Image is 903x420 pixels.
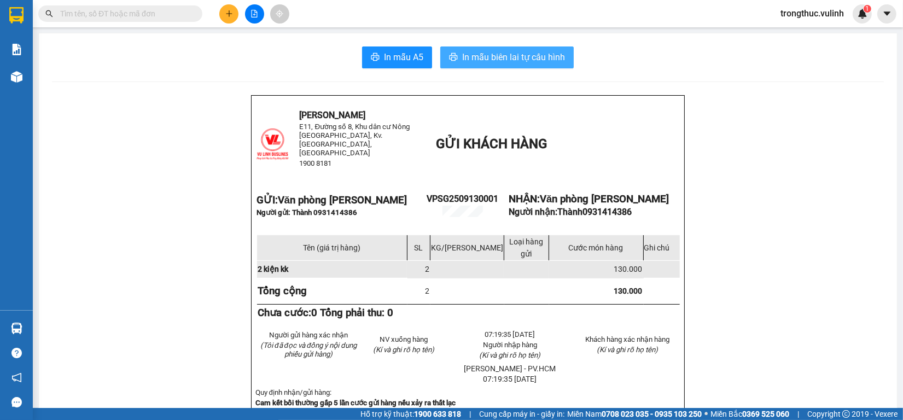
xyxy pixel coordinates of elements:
span: 130.000 [614,265,643,273]
strong: Người nhận: [509,207,632,217]
span: environment [63,26,72,35]
strong: 0369 525 060 [742,410,789,418]
span: (Kí và ghi rõ họ tên) [480,351,541,359]
span: [PERSON_NAME] [300,110,366,120]
img: warehouse-icon [11,323,22,334]
li: E11, Đường số 8, Khu dân cư Nông [GEOGRAPHIC_DATA], Kv.[GEOGRAPHIC_DATA], [GEOGRAPHIC_DATA] [5,24,208,79]
span: | [797,408,799,420]
span: question-circle [11,348,22,358]
span: Miền Nam [567,408,702,420]
td: KG/[PERSON_NAME] [430,235,504,260]
span: caret-down [882,9,892,19]
span: 0931414386 [582,207,632,217]
sup: 1 [864,5,871,13]
span: copyright [842,410,850,418]
span: Cung cấp máy in - giấy in: [479,408,564,420]
strong: Tổng cộng [258,285,307,297]
li: 1900 8181 [5,79,208,92]
strong: Cam kết bồi thường gấp 5 lần cước gửi hàng nếu xảy ra thất lạc [255,399,456,407]
strong: GỬI: [257,194,407,206]
span: 1 [865,5,869,13]
span: Hỗ trợ kỹ thuật: [360,408,461,420]
td: Ghi chú [643,235,680,260]
span: ⚪️ [704,412,708,416]
img: logo-vxr [9,7,24,24]
img: logo.jpg [5,5,60,60]
span: | [469,408,471,420]
span: aim [276,10,283,17]
strong: Chưa cước: [258,307,393,319]
button: printerIn mẫu biên lai tự cấu hình [440,46,574,68]
span: (Kí và ghi rõ họ tên) [597,346,658,354]
td: SL [407,235,430,260]
span: 0 Tổng phải thu: 0 [311,307,393,319]
b: [PERSON_NAME] [63,7,155,21]
span: Văn phòng [PERSON_NAME] [540,193,669,205]
td: Cước món hàng [549,235,643,260]
span: notification [11,372,22,383]
span: VPSG2509130001 [427,194,498,204]
span: E11, Đường số 8, Khu dân cư Nông [GEOGRAPHIC_DATA], Kv.[GEOGRAPHIC_DATA], [GEOGRAPHIC_DATA] [300,122,410,157]
span: [PERSON_NAME] - PV.HCM [464,364,556,373]
button: aim [270,4,289,24]
span: Miền Bắc [710,408,789,420]
span: Quy định nhận/gửi hàng: [255,388,331,396]
span: Văn phòng [PERSON_NAME] [278,194,407,206]
img: solution-icon [11,44,22,55]
strong: NHẬN: [509,193,669,205]
span: NV xuống hàng [380,335,428,343]
span: plus [225,10,233,17]
img: icon-new-feature [858,9,867,19]
span: Thành [557,207,632,217]
span: 2 kiện kk [258,265,288,273]
input: Tìm tên, số ĐT hoặc mã đơn [60,8,189,20]
span: In mẫu biên lai tự cấu hình [462,50,565,64]
button: caret-down [877,4,896,24]
td: Tên (giá trị hàng) [257,235,407,260]
span: message [11,397,22,407]
button: file-add [245,4,264,24]
em: (Tôi đã đọc và đồng ý nội dung phiếu gửi hàng) [260,341,357,358]
span: 07:19:35 [DATE] [485,330,535,339]
span: In mẫu A5 [384,50,423,64]
td: Loại hàng gửi [504,235,549,260]
span: GỬI KHÁCH HÀNG [436,136,547,151]
button: printerIn mẫu A5 [362,46,432,68]
span: Người nhập hàng [483,341,537,349]
span: (Kí và ghi rõ họ tên) [373,346,434,354]
span: Khách hàng xác nhận hàng [585,335,669,343]
span: 1900 8181 [300,159,332,167]
img: logo [257,128,289,160]
span: Người gửi hàng xác nhận [269,331,348,339]
strong: 0708 023 035 - 0935 103 250 [602,410,702,418]
span: file-add [250,10,258,17]
span: 2 [425,287,429,295]
span: printer [449,52,458,63]
strong: 1900 633 818 [414,410,461,418]
span: search [45,10,53,17]
button: plus [219,4,238,24]
span: phone [5,81,14,90]
span: Người gửi: Thành 0931414386 [257,208,357,217]
span: 130.000 [614,287,643,295]
span: trongthuc.vulinh [772,7,853,20]
span: printer [371,52,380,63]
span: 07:19:35 [DATE] [483,375,537,383]
span: 2 [425,265,429,273]
img: warehouse-icon [11,71,22,83]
